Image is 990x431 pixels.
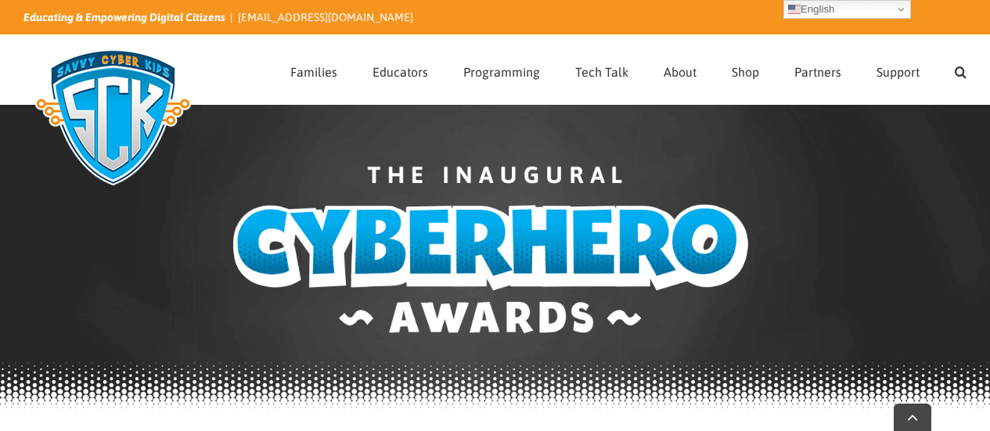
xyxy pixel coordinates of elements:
[732,66,759,78] span: Shop
[664,35,697,104] a: About
[732,35,759,104] a: Shop
[877,35,920,104] a: Support
[463,66,540,78] span: Programming
[664,66,697,78] span: About
[794,66,841,78] span: Partners
[290,66,337,78] span: Families
[23,39,203,196] img: Savvy Cyber Kids Logo
[23,11,225,23] i: Educating & Empowering Digital Citizens
[955,35,967,104] a: Search
[794,35,841,104] a: Partners
[373,35,428,104] a: Educators
[877,66,920,78] span: Support
[373,66,428,78] span: Educators
[463,35,540,104] a: Programming
[290,35,337,104] a: Families
[575,35,628,104] a: Tech Talk
[575,66,628,78] span: Tech Talk
[290,35,967,104] nav: Main Menu
[788,3,801,16] img: en
[238,11,413,23] a: [EMAIL_ADDRESS][DOMAIN_NAME]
